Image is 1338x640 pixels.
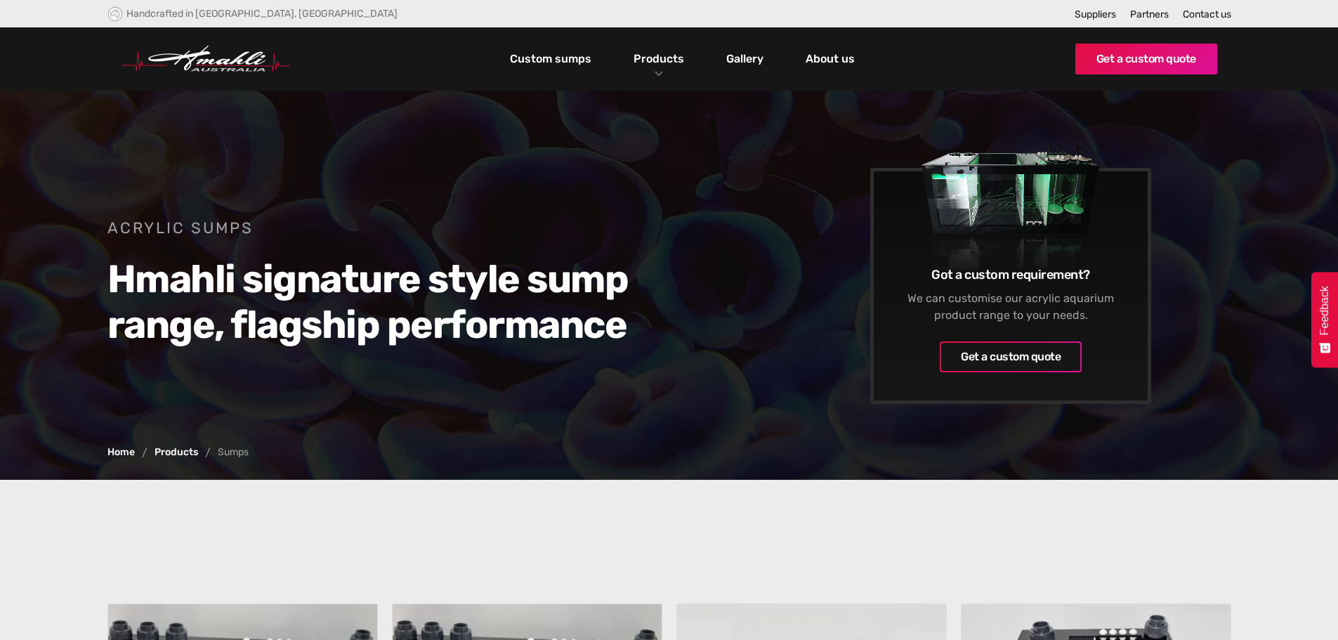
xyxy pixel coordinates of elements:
h2: Hmahli signature style sump range, flagship performance [107,256,648,348]
img: Hmahli Australia Logo [122,46,290,72]
div: Get a custom quote [961,348,1061,365]
a: Products [155,448,198,457]
a: Get a custom quote [940,341,1082,372]
div: We can customise our acrylic aquarium product range to your needs. [895,290,1127,324]
a: Gallery [723,47,767,71]
div: Sumps [218,448,249,457]
a: Contact us [1183,8,1231,20]
a: Home [107,448,135,457]
a: Products [630,48,688,69]
a: Get a custom quote [1075,44,1217,74]
div: Products [623,27,695,91]
a: Partners [1130,8,1169,20]
img: Sumps [895,101,1127,308]
a: Suppliers [1075,8,1116,20]
a: Custom sumps [506,47,595,71]
button: Feedback - Show survey [1311,272,1338,367]
span: Feedback [1318,286,1331,335]
h6: Got a custom requirement? [895,266,1127,283]
h1: Acrylic Sumps [107,218,648,239]
div: Handcrafted in [GEOGRAPHIC_DATA], [GEOGRAPHIC_DATA] [126,8,398,20]
a: home [122,46,290,72]
a: About us [802,47,858,71]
